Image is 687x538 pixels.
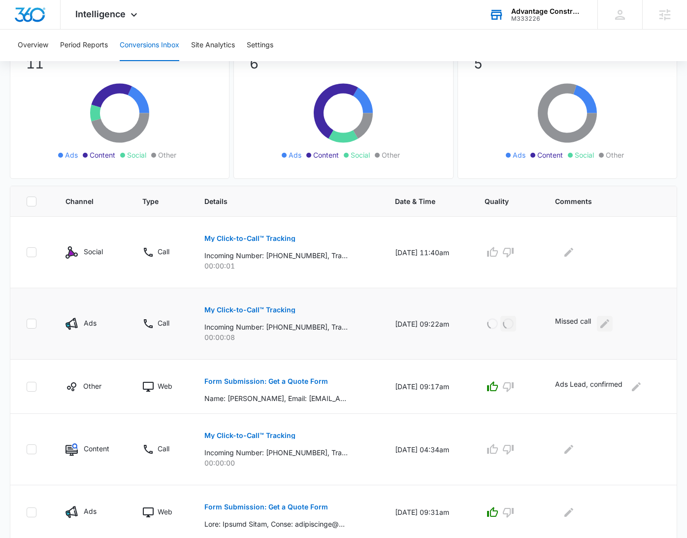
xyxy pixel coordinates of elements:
button: My Click-to-Call™ Tracking [204,424,295,447]
span: Ads [65,150,78,160]
span: Comments [555,196,647,206]
button: Edit Comments [561,244,577,260]
span: Other [606,150,624,160]
div: Domain Overview [37,58,88,65]
p: Social [84,246,103,257]
td: [DATE] 09:22am [383,288,473,360]
div: account id [511,15,583,22]
span: Details [204,196,357,206]
p: Missed call [555,316,591,332]
img: website_grey.svg [16,26,24,34]
p: 00:00:01 [204,261,371,271]
p: Content [84,443,109,454]
div: Domain: [DOMAIN_NAME] [26,26,108,34]
p: Incoming Number: [PHONE_NUMBER], Tracking Number: [PHONE_NUMBER], Ring To: [PHONE_NUMBER], Caller... [204,322,348,332]
p: Web [158,506,172,517]
td: [DATE] 09:17am [383,360,473,414]
p: 00:00:00 [204,458,371,468]
img: tab_domain_overview_orange.svg [27,57,34,65]
button: Edit Comments [628,379,644,395]
button: Settings [247,30,273,61]
p: Form Submission: Get a Quote Form [204,504,328,510]
p: 6 [250,53,437,74]
p: 11 [26,53,213,74]
p: My Click-to-Call™ Tracking [204,235,295,242]
button: Edit Comments [561,504,577,520]
td: [DATE] 11:40am [383,217,473,288]
p: 5 [474,53,661,74]
p: Web [158,381,172,391]
button: Period Reports [60,30,108,61]
p: Ads [84,318,97,328]
p: Form Submission: Get a Quote Form [204,378,328,385]
span: Social [127,150,146,160]
img: logo_orange.svg [16,16,24,24]
span: Content [313,150,339,160]
span: Ads [513,150,525,160]
p: Call [158,443,169,454]
p: Ads Lead, confirmed [555,379,622,395]
p: Other [83,381,101,391]
button: Edit Comments [561,441,577,457]
p: Incoming Number: [PHONE_NUMBER], Tracking Number: [PHONE_NUMBER], Ring To: [PHONE_NUMBER], Caller... [204,447,348,458]
p: My Click-to-Call™ Tracking [204,306,295,313]
p: Incoming Number: [PHONE_NUMBER], Tracking Number: [PHONE_NUMBER], Ring To: [PHONE_NUMBER], Caller... [204,250,348,261]
button: Form Submission: Get a Quote Form [204,495,328,519]
span: Quality [485,196,518,206]
span: Content [90,150,115,160]
div: account name [511,7,583,15]
p: 00:00:08 [204,332,371,342]
p: Call [158,246,169,257]
div: v 4.0.25 [28,16,48,24]
span: Social [575,150,594,160]
span: Other [382,150,400,160]
span: Other [158,150,176,160]
button: Site Analytics [191,30,235,61]
button: Edit Comments [597,316,613,332]
button: Form Submission: Get a Quote Form [204,370,328,393]
p: Call [158,318,169,328]
button: My Click-to-Call™ Tracking [204,227,295,250]
td: [DATE] 04:34am [383,414,473,485]
p: Name: [PERSON_NAME], Email: [EMAIL_ADDRESS][DOMAIN_NAME], Phone: [PHONE_NUMBER], How can we help?... [204,393,348,403]
span: Social [351,150,370,160]
img: tab_keywords_by_traffic_grey.svg [98,57,106,65]
button: My Click-to-Call™ Tracking [204,298,295,322]
button: Conversions Inbox [120,30,179,61]
p: My Click-to-Call™ Tracking [204,432,295,439]
span: Ads [289,150,301,160]
button: Overview [18,30,48,61]
span: Content [537,150,563,160]
p: Lore: Ipsumd Sitam, Conse: adipiscinge@seddo.eiu, Tempo: 9615711299, Inc utl et dolo?: M al enima... [204,519,348,529]
span: Intelligence [75,9,126,19]
span: Channel [65,196,104,206]
span: Type [142,196,166,206]
p: Ads [84,506,97,516]
span: Date & Time [395,196,447,206]
div: Keywords by Traffic [109,58,166,65]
